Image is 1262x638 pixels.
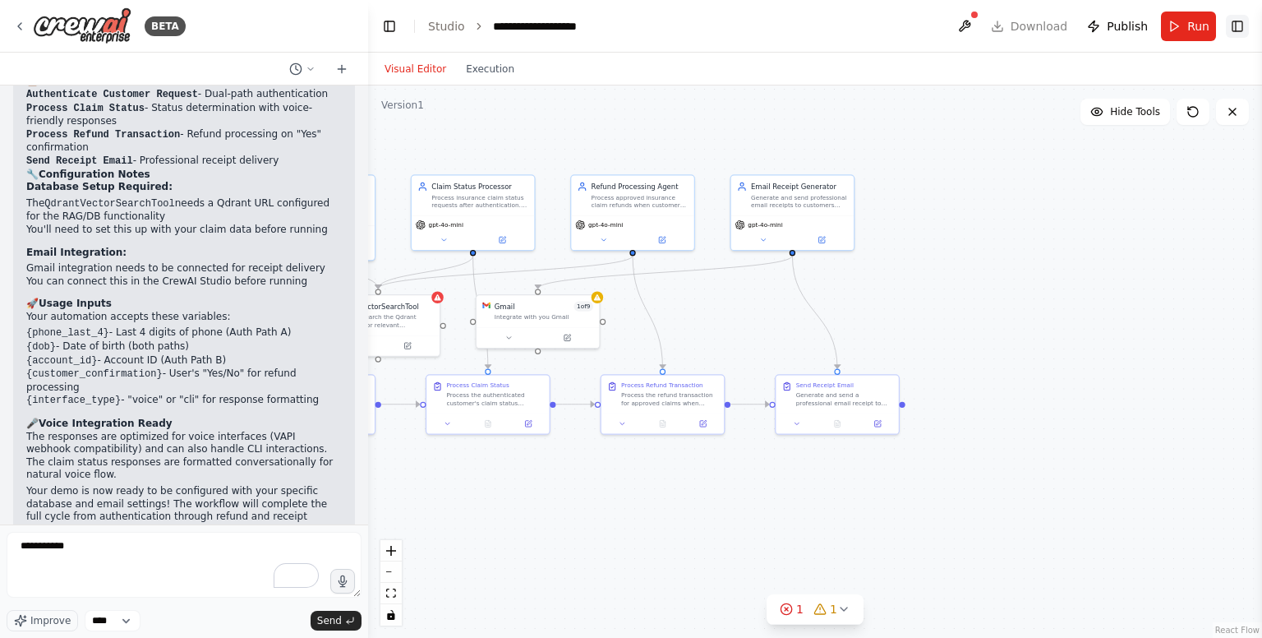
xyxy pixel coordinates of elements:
[751,193,848,209] div: Generate and send professional email receipts to customers after successful refund processing. Cr...
[592,182,689,192] div: Refund Processing Agent
[317,614,342,627] span: Send
[456,59,524,79] button: Execution
[26,169,342,182] h2: 🔧
[426,374,550,434] div: Process Claim StatusProcess the authenticated customer's claim status request. Based on the retri...
[1215,626,1260,635] a: React Flow attribution
[601,374,725,434] div: Process Refund TransactionProcess the refund transaction for approved claims when customer confir...
[642,418,684,430] button: No output available
[431,182,528,192] div: Claim Status Processor
[796,381,854,390] div: Send Receipt Email
[429,221,463,229] span: gpt-4o-mini
[794,234,850,247] button: Open in side panel
[686,418,721,430] button: Open in side panel
[380,540,402,626] div: React Flow controls
[272,182,369,201] div: Insurance Claim Authenticator
[272,204,369,220] div: Authenticate insurance claim requests using phone last-4 + DOB (Path A) or account_id + DOB (Path...
[380,562,402,583] button: zoom out
[1080,12,1154,41] button: Publish
[730,174,854,251] div: Email Receipt GeneratorGenerate and send professional email receipts to customers after successfu...
[1187,18,1209,35] span: Run
[26,354,342,368] li: - Account ID (Auth Path B)
[573,302,593,312] span: Number of enabled actions
[315,294,440,357] div: QdrantVectorSearchToolQdrantVectorSearchToolA tool to search the Qdrant database for relevant inf...
[446,391,543,407] div: Process the authenticated customer's claim status request. Based on the retrieved claim informati...
[628,256,668,368] g: Edge from 1e880efe-5bad-4e51-bf72-8520d747e014 to 0bce0ec3-cda2-445d-9694-dab51cba5ec7
[539,332,596,344] button: Open in side panel
[379,340,435,352] button: Open in side panel
[330,569,355,594] button: Click to speak your automation idea
[26,275,342,289] li: You can connect this in the CrewAI Studio before running
[26,129,180,141] code: Process Refund Transaction
[283,59,322,79] button: Switch to previous chat
[468,256,493,368] g: Edge from 63a4d5c1-b206-4766-bff8-48f06680a7c1 to 1804ec18-7087-4cf1-9d0f-289a9585e890
[621,381,703,390] div: Process Refund Transaction
[26,128,342,155] li: - Refund processing on "Yes" confirmation
[378,15,401,38] button: Hide left sidebar
[311,611,362,631] button: Send
[748,221,782,229] span: gpt-4o-mini
[7,532,362,598] textarea: To enrich screen reader interactions, please activate Accessibility in Grammarly extension settings
[26,224,342,237] li: You'll need to set this up with your claim data before running
[26,368,163,380] code: {customer_confirmation}
[476,294,601,349] div: GmailGmail1of9Integrate with you Gmail
[633,234,690,247] button: Open in side panel
[1226,15,1249,38] button: Show right sidebar
[26,327,109,339] code: {phone_last_4}
[336,418,371,430] button: Open in side panel
[39,298,112,309] strong: Usage Inputs
[329,59,355,79] button: Start a new chat
[381,99,424,112] div: Version 1
[775,374,900,434] div: Send Receipt EmailGenerate and send a professional email receipt to the customer after successful...
[428,20,465,33] a: Studio
[474,234,531,247] button: Open in side panel
[30,614,71,627] span: Improve
[380,583,402,604] button: fit view
[26,418,342,431] h2: 🎤
[1080,99,1170,125] button: Hide Tools
[26,181,173,192] strong: Database Setup Required:
[26,431,342,482] p: The responses are optimized for voice interfaces (VAPI webhook compatibility) and can also handle...
[26,368,342,394] li: - User's "Yes/No" for refund processing
[431,193,528,209] div: Process insurance claim status requests after authentication. Determine if claims are approved, d...
[556,400,595,409] g: Edge from 1804ec18-7087-4cf1-9d0f-289a9585e890 to 0bce0ec3-cda2-445d-9694-dab51cba5ec7
[26,262,342,275] li: Gmail integration needs to be connected for receipt delivery
[26,485,342,536] p: Your demo is now ready to be configured with your specific database and email settings! The workf...
[767,594,864,625] button: 11
[511,418,546,430] button: Open in side panel
[39,418,173,429] strong: Voice Integration Ready
[375,59,456,79] button: Visual Editor
[26,89,198,100] code: Authenticate Customer Request
[26,340,342,354] li: - Date of birth (both paths)
[495,302,515,312] div: Gmail
[39,169,150,180] strong: Configuration Notes
[26,247,127,258] strong: Email Integration:
[533,256,798,289] g: Edge from 858b1c91-f1cb-4c30-bdea-7ff719301c0e to 47ce683c-2437-48f8-bdf8-247b4e160085
[428,18,610,35] nav: breadcrumb
[796,601,804,617] span: 1
[592,193,689,209] div: Process approved insurance claim refunds when customer confirms "Yes". Calculate refund amounts, ...
[411,174,536,251] div: Claim Status ProcessorProcess insurance claim status requests after authentication. Determine if ...
[816,418,858,430] button: No output available
[482,302,491,310] img: Gmail
[1107,18,1148,35] span: Publish
[373,256,478,289] g: Edge from 63a4d5c1-b206-4766-bff8-48f06680a7c1 to e9b44403-c3e4-4405-b2ed-b3312f7e413b
[1110,105,1160,118] span: Hide Tools
[26,341,56,353] code: {dob}
[467,418,509,430] button: No output available
[26,102,342,128] li: - Status determination with voice-friendly responses
[1161,12,1216,41] button: Run
[621,391,718,407] div: Process the refund transaction for approved claims when customer confirms with "Yes" or {customer...
[26,326,342,340] li: - Last 4 digits of phone (Auth Path A)
[588,221,623,229] span: gpt-4o-mini
[334,302,418,312] div: QdrantVectorSearchTool
[26,311,342,324] p: Your automation accepts these variables:
[26,88,342,102] li: - Dual-path authentication
[730,400,769,409] g: Edge from 0bce0ec3-cda2-445d-9694-dab51cba5ec7 to 68eaf7b9-fc53-4829-a5c6-20d82718020c
[314,244,371,257] button: Open in side panel
[251,374,375,434] div: Authenticate the customer's claim status request using either Path A (phone last-4 digits + date ...
[26,395,121,406] code: {interface_type}
[830,601,837,617] span: 1
[26,103,145,114] code: Process Claim Status
[26,155,133,167] code: Send Receipt Email
[495,313,593,321] div: Integrate with you Gmail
